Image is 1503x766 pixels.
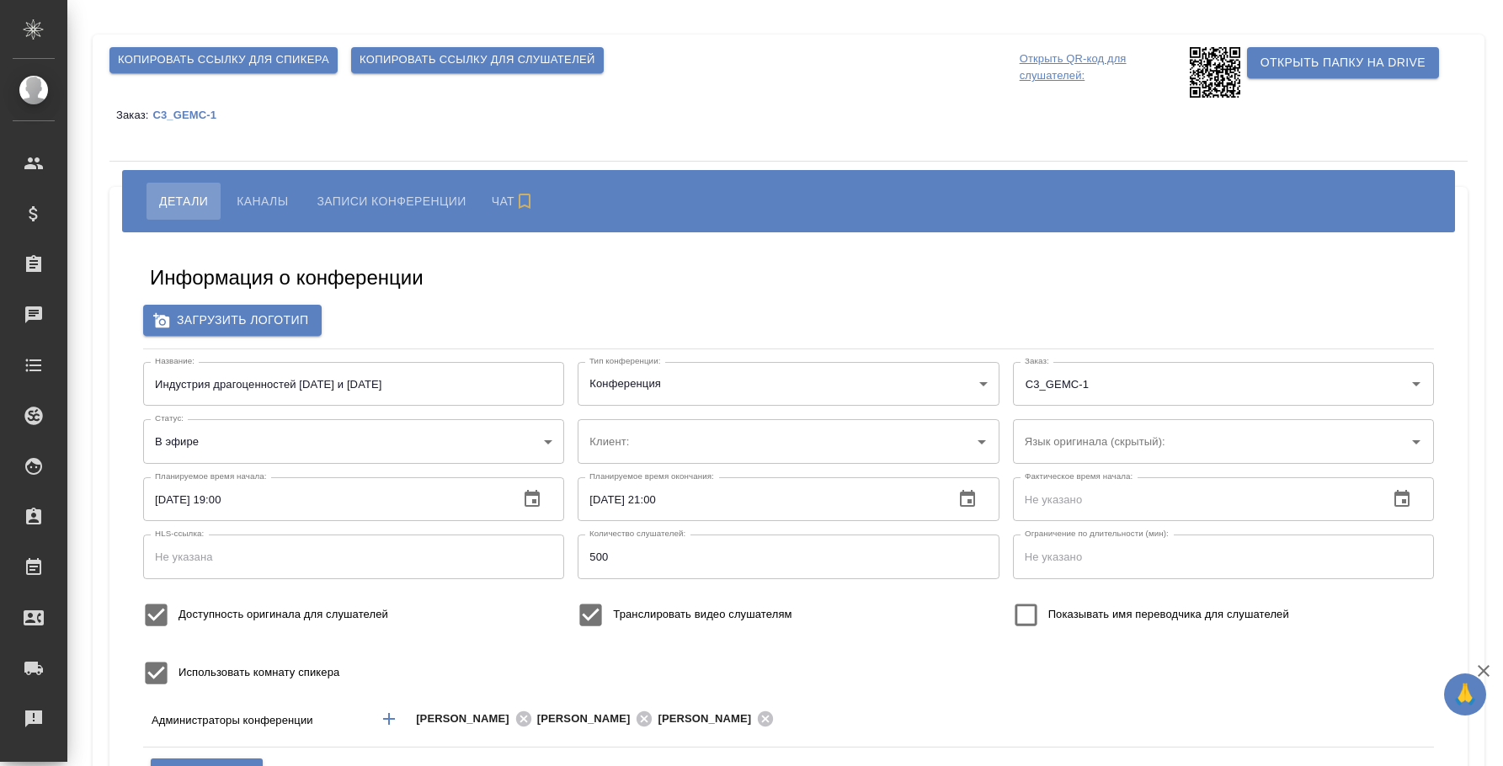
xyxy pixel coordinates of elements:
[152,109,229,121] p: C3_GEMC-1
[143,419,564,463] div: В эфире
[416,709,537,730] div: [PERSON_NAME]
[658,709,779,730] div: [PERSON_NAME]
[351,47,604,73] button: Копировать ссылку для слушателей
[152,108,229,121] a: C3_GEMC-1
[1048,606,1289,623] span: Показывать имя переводчика для слушателей
[537,710,641,727] span: [PERSON_NAME]
[237,191,288,211] span: Каналы
[369,699,409,739] button: Добавить менеджера
[157,310,308,331] span: Загрузить логотип
[613,606,791,623] span: Транслировать видео слушателям
[317,191,466,211] span: Записи конференции
[116,109,152,121] p: Заказ:
[416,710,520,727] span: [PERSON_NAME]
[492,191,539,211] span: Чат
[578,362,999,406] div: Конференция
[152,712,364,729] p: Администраторы конференции
[1404,430,1428,454] button: Open
[150,264,424,291] h5: Информация о конференции
[143,535,564,578] input: Не указана
[1247,47,1439,78] button: Открыть папку на Drive
[1260,52,1426,73] span: Открыть папку на Drive
[1451,677,1479,712] span: 🙏
[1404,372,1428,396] button: Open
[143,305,322,336] label: Загрузить логотип
[1310,717,1314,721] button: Open
[1444,673,1486,715] button: 🙏
[109,47,338,73] button: Копировать ссылку для спикера
[514,191,535,211] svg: Подписаться
[970,430,994,454] button: Open
[159,191,208,211] span: Детали
[578,535,999,578] input: Не указано
[537,709,658,730] div: [PERSON_NAME]
[143,477,505,521] input: Не указано
[179,664,339,681] span: Использовать комнату спикера
[143,362,564,406] input: Не указан
[578,477,940,521] input: Не указано
[1013,535,1434,578] input: Не указано
[360,51,595,70] span: Копировать ссылку для слушателей
[1020,47,1186,98] p: Открыть QR-код для слушателей:
[179,606,388,623] span: Доступность оригинала для слушателей
[1013,477,1375,521] input: Не указано
[658,710,761,727] span: [PERSON_NAME]
[118,51,329,70] span: Копировать ссылку для спикера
